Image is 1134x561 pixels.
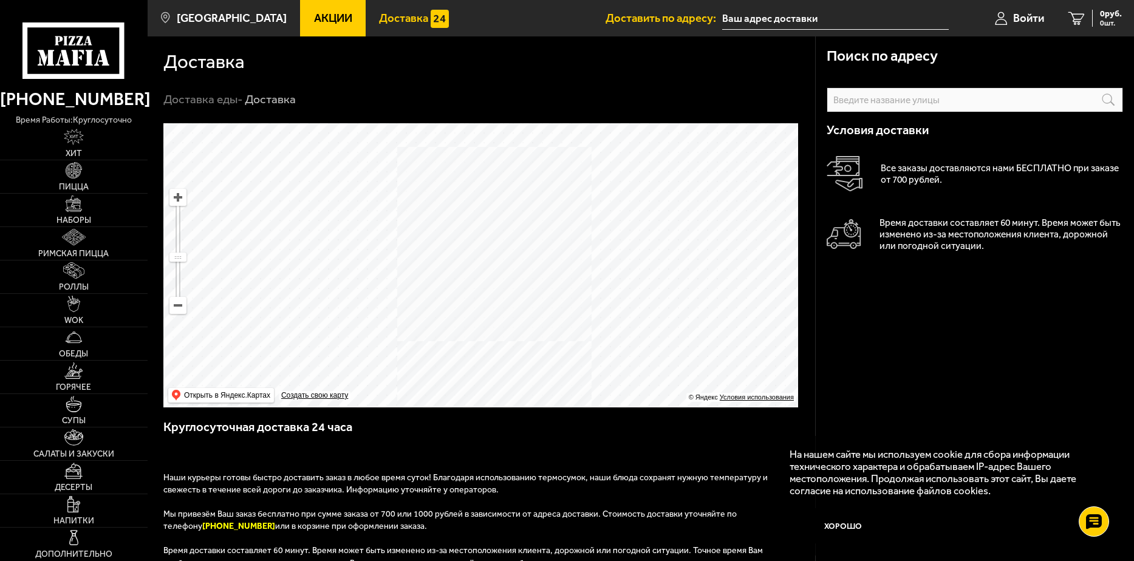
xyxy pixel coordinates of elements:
[1100,19,1122,27] span: 0 шт.
[55,483,92,492] span: Десерты
[59,183,89,191] span: Пицца
[66,149,82,158] span: Хит
[1013,13,1044,24] span: Войти
[163,418,799,447] h3: Круглосуточная доставка 24 часа
[431,10,448,27] img: 15daf4d41897b9f0e9f617042186c801.svg
[720,393,794,401] a: Условия использования
[379,13,428,24] span: Доставка
[177,13,287,24] span: [GEOGRAPHIC_DATA]
[62,416,86,425] span: Супы
[689,393,718,401] ymaps: © Яндекс
[53,517,94,525] span: Напитки
[722,7,949,30] input: Ваш адрес доставки
[881,162,1123,186] p: Все заказы доставляются нами БЕСПЛАТНО при заказе от 700 рублей.
[168,388,274,403] ymaps: Открыть в Яндекс.Картах
[827,124,1122,136] h3: Условия доставки
[606,13,722,24] span: Доставить по адресу:
[35,550,112,559] span: Дополнительно
[163,472,768,495] span: Наши курьеры готовы быстро доставить заказ в любое время суток! Благодаря использованию термосумо...
[56,383,91,392] span: Горячее
[202,521,275,531] b: [PHONE_NUMBER]
[64,316,83,325] span: WOK
[827,156,862,192] img: Оплата доставки
[880,217,1123,252] p: Время доставки составляет 60 минут. Время может быть изменено из-за местоположения клиента, дорож...
[827,49,938,63] h3: Поиск по адресу
[59,350,88,358] span: Обеды
[59,283,89,291] span: Роллы
[56,216,91,225] span: Наборы
[245,92,296,107] div: Доставка
[184,388,270,403] ymaps: Открыть в Яндекс.Картах
[314,13,352,24] span: Акции
[163,52,245,71] h1: Доставка
[279,391,350,400] a: Создать свою карту
[1100,10,1122,18] span: 0 руб.
[827,87,1122,112] input: Введите название улицы
[163,509,737,531] span: Мы привезём Ваш заказ бесплатно при сумме заказа от 700 или 1000 рублей в зависимости от адреса д...
[790,448,1099,497] p: На нашем сайте мы используем cookie для сбора информации технического характера и обрабатываем IP...
[790,508,896,543] button: Хорошо
[33,450,114,458] span: Салаты и закуски
[827,219,861,249] img: Автомобиль доставки
[38,250,109,258] span: Римская пицца
[163,92,243,106] a: Доставка еды-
